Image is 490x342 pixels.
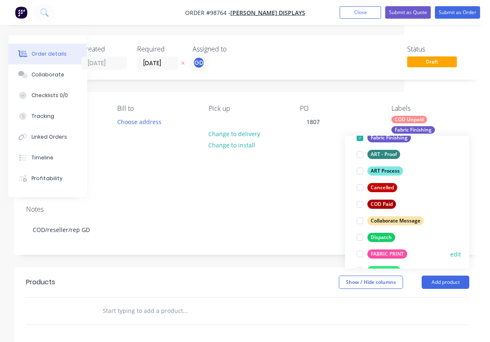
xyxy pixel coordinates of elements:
button: Close [340,6,381,19]
button: Change to install [204,139,260,151]
div: ART Process [367,166,403,176]
div: 1807 [300,116,326,128]
button: FABRIC PRINT [353,248,410,260]
button: Tracking [8,106,87,127]
div: Status [407,45,469,53]
div: Order details [31,50,67,58]
div: COD/reseller/rep GD [26,217,469,242]
div: Tracking [31,112,54,120]
img: Factory [15,6,27,19]
button: ART - Proof [353,149,403,160]
div: Linked Orders [31,133,67,141]
div: Timeline [31,154,53,161]
button: Profitability [8,168,87,189]
button: Checklists 0/0 [8,85,87,106]
div: FABRIC PRINT [367,249,407,259]
div: Fabric Finishing [367,133,411,142]
div: Checklists 0/0 [31,92,68,99]
button: COD Paid [353,198,399,210]
div: ART - Proof [367,150,400,159]
button: Submit as Order [435,6,480,19]
div: Fabrication [367,266,401,275]
button: Fabric Finishing [353,132,414,144]
div: PO [300,105,378,112]
div: Collaborate [31,71,64,78]
button: Timeline [8,147,87,168]
button: Choose address [113,116,166,127]
span: Order #98764 - [185,9,230,17]
div: Products [26,277,55,287]
button: Show / Hide columns [339,276,403,289]
button: Add product [422,276,469,289]
button: GD [193,56,205,69]
div: Collaborate Message [367,216,424,225]
input: Start typing to add a product... [102,303,268,319]
button: Dispatch [353,232,398,243]
div: Created [82,45,127,53]
button: edit [450,250,461,259]
button: Change to delivery [204,128,265,139]
div: Labels [391,105,469,112]
div: Pick up [209,105,287,112]
div: COD Paid [367,200,396,209]
div: Notes [26,205,469,213]
button: Order details [8,44,87,64]
div: Fabric Finishing [391,126,435,134]
div: Cancelled [367,183,397,192]
span: Draft [407,56,457,67]
a: [PERSON_NAME] Displays [230,9,305,17]
button: Submit as Quote [385,6,431,19]
button: Cancelled [353,182,401,193]
button: Collaborate Message [353,215,427,227]
button: ART Process [353,165,406,177]
button: Collaborate [8,64,87,85]
div: Bill to [117,105,195,112]
button: Linked Orders [8,127,87,147]
div: Dispatch [367,233,395,242]
button: Fabrication [353,265,404,276]
div: COD Unpaid [391,116,427,123]
div: Required [137,45,183,53]
div: Profitability [31,175,63,182]
div: Assigned to [193,45,275,53]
